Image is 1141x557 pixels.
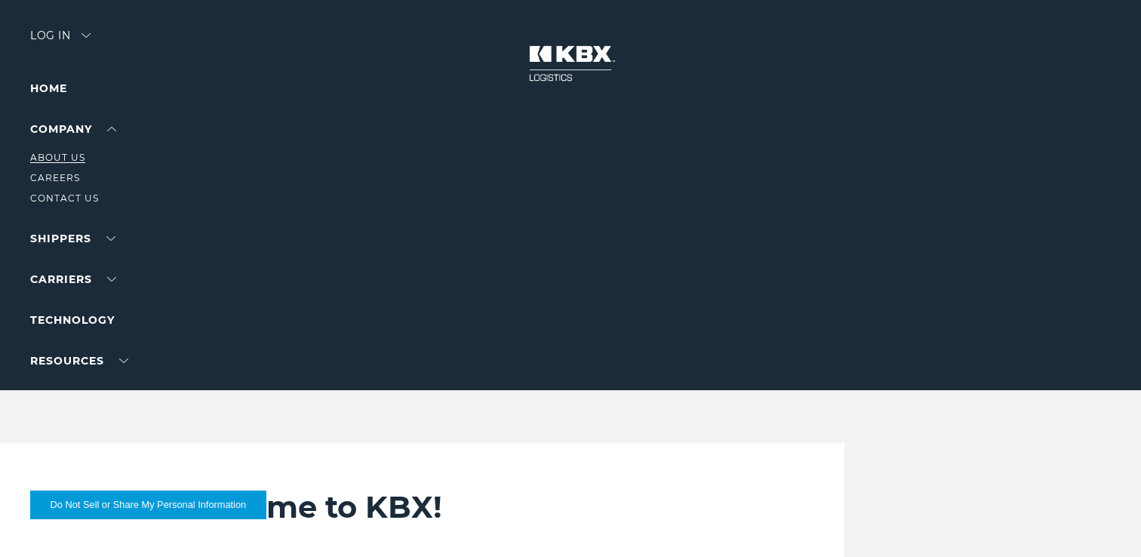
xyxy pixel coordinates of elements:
[30,30,91,52] div: Log in
[1066,485,1141,557] iframe: Chat Widget
[30,122,116,136] a: Company
[30,152,85,163] a: About Us
[30,172,80,183] a: Careers
[514,30,627,97] img: kbx logo
[30,354,128,368] a: RESOURCES
[167,488,783,526] h2: Welcome to KBX!
[81,33,91,38] img: arrow
[30,232,115,245] a: SHIPPERS
[30,192,99,204] a: Contact Us
[30,491,266,519] button: Do Not Sell or Share My Personal Information
[30,272,116,286] a: Carriers
[30,82,67,95] a: Home
[30,313,115,327] a: Technology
